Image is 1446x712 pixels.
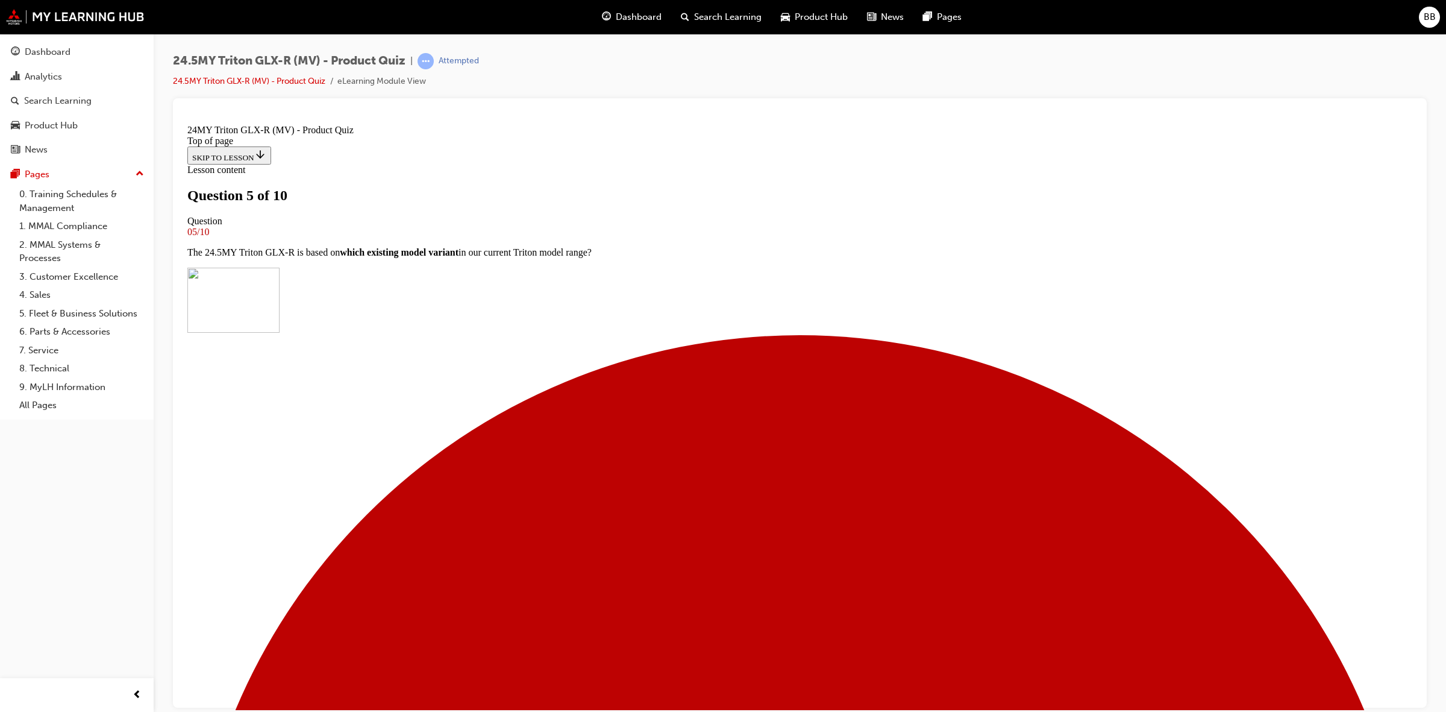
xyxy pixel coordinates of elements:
[14,359,149,378] a: 8. Technical
[25,168,49,181] div: Pages
[439,55,479,67] div: Attempted
[14,341,149,360] a: 7. Service
[867,10,876,25] span: news-icon
[25,143,48,157] div: News
[795,10,848,24] span: Product Hub
[410,54,413,68] span: |
[771,5,857,30] a: car-iconProduct Hub
[14,396,149,415] a: All Pages
[5,90,149,112] a: Search Learning
[14,217,149,236] a: 1. MMAL Compliance
[14,185,149,217] a: 0. Training Schedules & Management
[11,72,20,83] span: chart-icon
[11,96,19,107] span: search-icon
[881,10,904,24] span: News
[5,39,149,163] button: DashboardAnalyticsSearch LearningProduct HubNews
[616,10,662,24] span: Dashboard
[173,76,325,86] a: 24.5MY Triton GLX-R (MV) - Product Quiz
[937,10,962,24] span: Pages
[923,10,932,25] span: pages-icon
[1419,7,1440,28] button: BB
[913,5,971,30] a: pages-iconPages
[157,127,276,137] strong: which existing model variant
[14,304,149,323] a: 5. Fleet & Business Solutions
[136,166,144,182] span: up-icon
[5,5,1230,16] div: 24MY Triton GLX-R (MV) - Product Quiz
[5,96,1230,107] div: Question
[5,163,149,186] button: Pages
[602,10,611,25] span: guage-icon
[14,268,149,286] a: 3. Customer Excellence
[5,139,149,161] a: News
[14,286,149,304] a: 4. Sales
[781,10,790,25] span: car-icon
[694,10,762,24] span: Search Learning
[25,70,62,84] div: Analytics
[671,5,771,30] a: search-iconSearch Learning
[11,121,20,131] span: car-icon
[681,10,689,25] span: search-icon
[337,75,426,89] li: eLearning Module View
[11,169,20,180] span: pages-icon
[418,53,434,69] span: learningRecordVerb_ATTEMPT-icon
[25,45,70,59] div: Dashboard
[173,54,405,68] span: 24.5MY Triton GLX-R (MV) - Product Quiz
[5,115,149,137] a: Product Hub
[14,378,149,397] a: 9. MyLH Information
[5,41,149,63] a: Dashboard
[5,107,1230,118] div: 05/10
[5,27,89,45] button: SKIP TO LESSON
[11,47,20,58] span: guage-icon
[6,9,145,25] img: mmal
[25,119,78,133] div: Product Hub
[592,5,671,30] a: guage-iconDashboard
[5,68,1230,84] h1: Question 5 of 10
[5,66,149,88] a: Analytics
[5,127,1230,138] p: The 24.5MY Triton GLX-R is based on in our current Triton model range?
[10,33,84,42] span: SKIP TO LESSON
[14,323,149,341] a: 6. Parts & Accessories
[1424,10,1436,24] span: BB
[11,145,20,156] span: news-icon
[14,236,149,268] a: 2. MMAL Systems & Processes
[857,5,913,30] a: news-iconNews
[5,45,63,55] span: Lesson content
[24,94,92,108] div: Search Learning
[133,688,142,703] span: prev-icon
[5,16,1230,27] div: Top of page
